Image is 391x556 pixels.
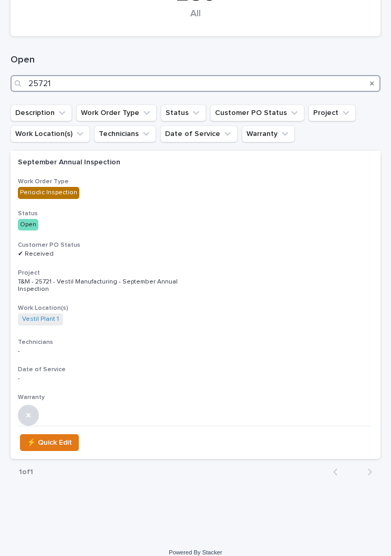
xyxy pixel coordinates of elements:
[18,158,202,167] p: September Annual Inspection
[18,278,202,293] p: T&M - 25721 - Vestil Manufacturing - September Annual Inspection
[18,304,373,312] h3: Work Location(s)
[18,375,202,382] p: -
[22,316,59,323] a: Vestil Plant 1
[18,187,79,198] div: Periodic Inspection
[94,125,156,142] button: Technicians
[18,219,38,230] div: Open
[76,104,157,121] button: Work Order Type
[11,54,380,67] h1: Open
[18,338,373,347] h3: Technicians
[242,125,295,142] button: Warranty
[169,549,222,555] a: Powered By Stacker
[11,151,380,459] a: September Annual InspectionWork Order TypePeriodic InspectionStatusOpenCustomer PO Status✔ Receiv...
[18,269,373,277] h3: Project
[11,104,72,121] button: Description
[18,241,373,249] h3: Customer PO Status
[18,365,373,374] h3: Date of Service
[18,348,202,355] p: -
[18,209,373,218] h3: Status
[28,8,363,30] div: All
[18,393,373,402] h3: Warranty
[161,104,206,121] button: Status
[160,125,238,142] button: Date of Service
[18,177,373,186] h3: Work Order Type
[353,467,380,477] button: Next
[325,467,353,477] button: Back
[27,436,72,449] span: ⚡ Quick Edit
[11,75,380,92] input: Search
[18,250,202,258] p: ✔ Received
[308,104,356,121] button: Project
[20,434,79,451] button: ⚡ Quick Edit
[210,104,304,121] button: Customer PO Status
[11,459,42,485] p: 1 of 1
[11,125,90,142] button: Work Location(s)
